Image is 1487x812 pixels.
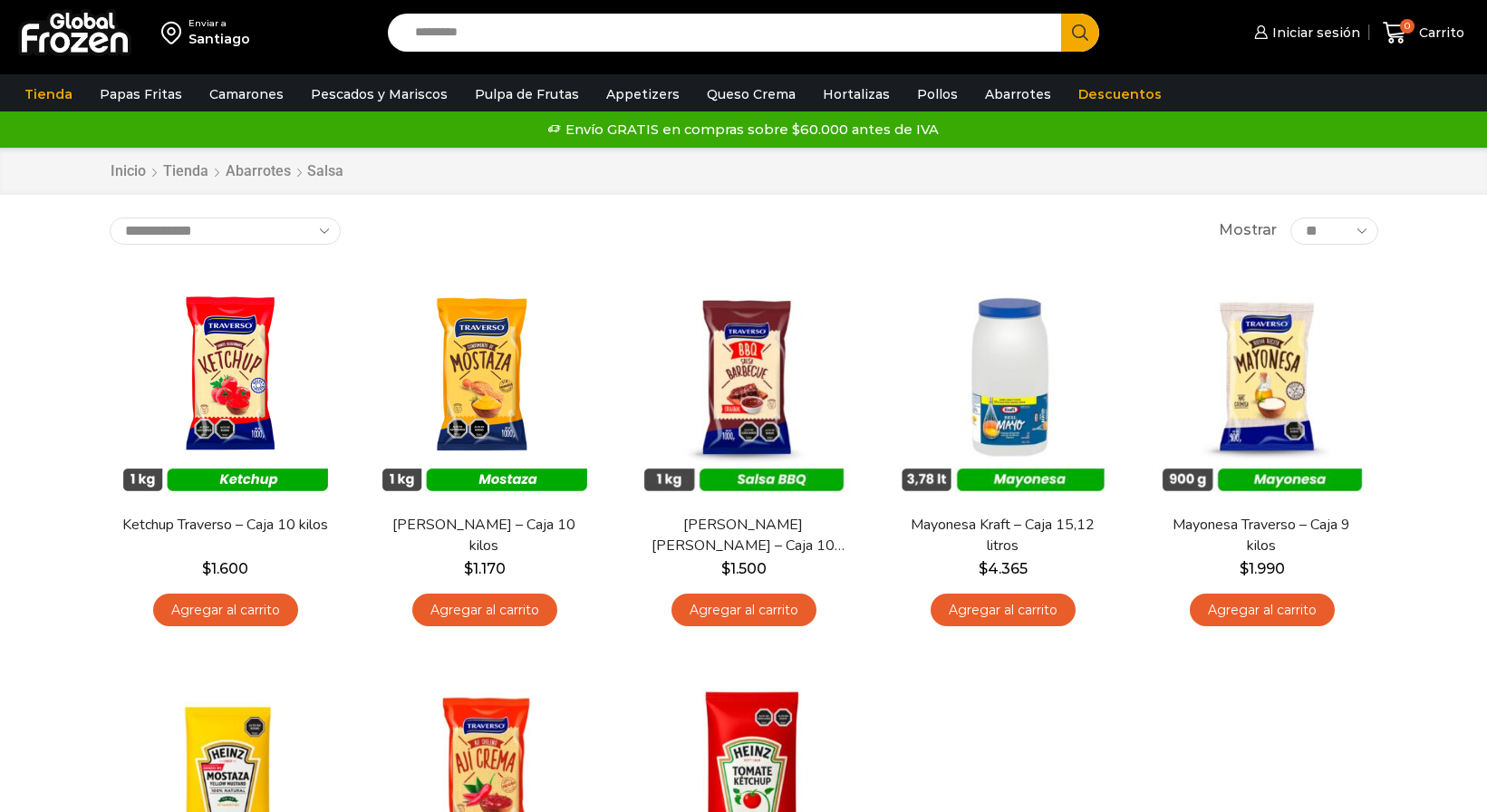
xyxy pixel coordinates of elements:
a: Pulpa de Frutas [466,77,588,111]
a: 0 Carrito [1378,12,1469,54]
a: Agregar al carrito: “Salsa Barbacue Traverso - Caja 10 kilos” [671,594,816,627]
select: Pedido de la tienda [110,217,341,245]
a: Descuentos [1069,77,1171,111]
a: Hortalizas [814,77,899,111]
span: $ [1240,560,1249,577]
span: $ [464,560,473,577]
a: Inicio [110,161,147,182]
button: Search button [1061,14,1099,52]
a: [PERSON_NAME] – Caja 10 kilos [380,515,588,556]
a: Agregar al carrito: “Mostaza Traverso - Caja 10 kilos” [412,594,557,627]
a: Mayonesa Traverso – Caja 9 kilos [1157,515,1366,556]
img: address-field-icon.svg [161,17,188,48]
a: Abarrotes [976,77,1060,111]
a: Ketchup Traverso – Caja 10 kilos [121,515,329,536]
a: Tienda [162,161,209,182]
div: Enviar a [188,17,250,30]
span: $ [721,560,730,577]
a: Pollos [908,77,967,111]
span: $ [979,560,988,577]
span: Mostrar [1219,220,1277,241]
bdi: 1.500 [721,560,767,577]
a: Iniciar sesión [1250,14,1360,51]
a: Papas Fritas [91,77,191,111]
bdi: 1.600 [202,560,248,577]
a: Abarrotes [225,161,292,182]
bdi: 1.990 [1240,560,1285,577]
a: [PERSON_NAME] [PERSON_NAME] – Caja 10 kilos [639,515,847,556]
a: Agregar al carrito: “Ketchup Traverso - Caja 10 kilos” [153,594,298,627]
a: Agregar al carrito: “Mayonesa Kraft - Caja 15,12 litros” [931,594,1076,627]
a: Camarones [200,77,293,111]
a: Pescados y Mariscos [302,77,457,111]
a: Queso Crema [698,77,805,111]
a: Tienda [15,77,82,111]
span: Iniciar sesión [1268,24,1360,42]
h1: Salsa [307,162,343,179]
a: Mayonesa Kraft – Caja 15,12 litros [898,515,1106,556]
div: Santiago [188,30,250,48]
nav: Breadcrumb [110,161,343,182]
span: Carrito [1415,24,1464,42]
a: Appetizers [597,77,689,111]
span: $ [202,560,211,577]
bdi: 1.170 [464,560,506,577]
span: 0 [1400,19,1415,34]
a: Agregar al carrito: “Mayonesa Traverso - Caja 9 kilos” [1190,594,1335,627]
bdi: 4.365 [979,560,1028,577]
